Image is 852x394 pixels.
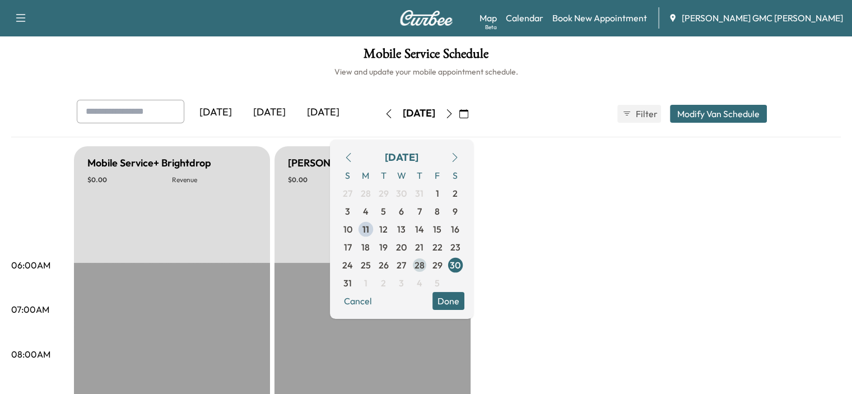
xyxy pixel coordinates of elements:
[451,223,459,236] span: 16
[415,258,425,272] span: 28
[381,205,386,218] span: 5
[189,100,243,126] div: [DATE]
[397,223,406,236] span: 13
[339,292,377,310] button: Cancel
[435,276,440,290] span: 5
[396,187,407,200] span: 30
[415,240,423,254] span: 21
[11,258,50,272] p: 06:00AM
[417,276,422,290] span: 4
[399,10,453,26] img: Curbee Logo
[11,303,49,316] p: 07:00AM
[379,240,388,254] span: 19
[363,205,369,218] span: 4
[379,258,389,272] span: 26
[357,166,375,184] span: M
[11,66,841,77] h6: View and update your mobile appointment schedule.
[432,292,464,310] button: Done
[446,166,464,184] span: S
[361,258,371,272] span: 25
[415,187,423,200] span: 31
[670,105,767,123] button: Modify Van Schedule
[87,175,172,184] p: $ 0.00
[682,11,843,25] span: [PERSON_NAME] GMC [PERSON_NAME]
[362,223,369,236] span: 11
[343,276,352,290] span: 31
[399,205,404,218] span: 6
[296,100,350,126] div: [DATE]
[552,11,647,25] a: Book New Appointment
[342,258,353,272] span: 24
[361,187,371,200] span: 28
[479,11,497,25] a: MapBeta
[288,155,417,171] h5: [PERSON_NAME] on Wheels
[403,106,435,120] div: [DATE]
[453,205,458,218] span: 9
[617,105,661,123] button: Filter
[506,11,543,25] a: Calendar
[432,240,443,254] span: 22
[343,187,352,200] span: 27
[450,240,460,254] span: 23
[339,166,357,184] span: S
[399,276,404,290] span: 3
[435,205,440,218] span: 8
[636,107,656,120] span: Filter
[415,223,424,236] span: 14
[433,223,441,236] span: 15
[393,166,411,184] span: W
[485,23,497,31] div: Beta
[11,47,841,66] h1: Mobile Service Schedule
[11,347,50,361] p: 08:00AM
[344,240,352,254] span: 17
[243,100,296,126] div: [DATE]
[411,166,429,184] span: T
[375,166,393,184] span: T
[450,258,460,272] span: 30
[417,205,422,218] span: 7
[379,187,389,200] span: 29
[379,223,388,236] span: 12
[385,150,418,165] div: [DATE]
[381,276,386,290] span: 2
[432,258,443,272] span: 29
[343,223,352,236] span: 10
[172,175,257,184] p: Revenue
[429,166,446,184] span: F
[364,276,367,290] span: 1
[453,187,458,200] span: 2
[397,258,406,272] span: 27
[436,187,439,200] span: 1
[87,155,211,171] h5: Mobile Service+ Brightdrop
[288,175,373,184] p: $ 0.00
[361,240,370,254] span: 18
[396,240,407,254] span: 20
[345,205,350,218] span: 3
